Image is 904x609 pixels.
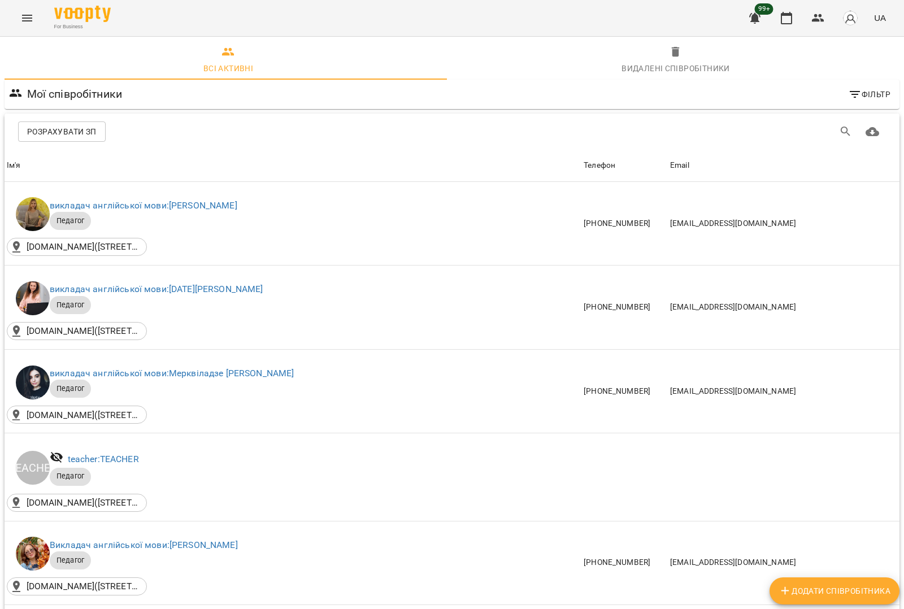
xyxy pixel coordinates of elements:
img: Voopty Logo [54,6,111,22]
button: Пошук [832,118,859,145]
a: викладач англійської мови:[PERSON_NAME] [50,200,237,211]
button: Розрахувати ЗП [18,121,106,142]
span: Розрахувати ЗП [27,125,97,138]
a: teacher:TEACHER [68,454,139,464]
img: avatar_s.png [842,10,858,26]
span: 99+ [755,3,773,15]
span: Педагог [50,216,91,226]
div: TEACHER [16,451,50,485]
div: SVITMOV.ck(вулиця Новопречистенська, 40, Черкаси, Черкаська область, Україна) [7,406,147,424]
p: [DOMAIN_NAME]([STREET_ADDRESS] [27,240,140,254]
div: Ім'я [7,159,21,172]
div: Sort [7,159,21,172]
div: Всі активні [203,62,253,75]
div: Table Toolbar [5,114,899,150]
td: [PHONE_NUMBER] [581,521,668,605]
span: Педагог [50,384,91,394]
p: [DOMAIN_NAME]([STREET_ADDRESS] [27,496,140,510]
span: Додати співробітника [779,584,890,598]
h6: Мої співробітники [27,85,123,103]
td: [PHONE_NUMBER] [581,182,668,266]
div: Sort [670,159,689,172]
div: SVITMOV.ck(вулиця Новопречистенська, 40, Черкаси, Черкаська область, Україна) [7,322,147,340]
td: [PHONE_NUMBER] [581,266,668,350]
span: UA [874,12,886,24]
td: [PHONE_NUMBER] [581,349,668,433]
p: [DOMAIN_NAME]([STREET_ADDRESS] [27,324,140,338]
button: Завантажити CSV [859,118,886,145]
span: Педагог [50,300,91,310]
td: [EMAIL_ADDRESS][DOMAIN_NAME] [668,349,899,433]
img: Коляда Юлія Алішерівна [16,281,50,315]
img: Бринько Анастасія Сергіївна [16,197,50,231]
img: Мерквіладзе Саломе Теймуразівна [16,366,50,399]
button: Menu [14,5,41,32]
a: Викладач англійської мови:[PERSON_NAME] [50,540,238,550]
div: Видалені cпівробітники [621,62,730,75]
span: Педагог [50,471,91,481]
span: For Business [54,23,111,31]
p: [DOMAIN_NAME]([STREET_ADDRESS] [27,408,140,422]
td: [EMAIL_ADDRESS][DOMAIN_NAME] [668,266,899,350]
button: UA [870,7,890,28]
a: викладач англійської мови:[DATE][PERSON_NAME] [50,284,263,294]
span: Педагог [50,555,91,565]
span: Ім'я [7,159,579,172]
td: [EMAIL_ADDRESS][DOMAIN_NAME] [668,182,899,266]
p: [DOMAIN_NAME]([STREET_ADDRESS] [27,580,140,593]
span: Фільтр [848,88,890,101]
img: Божко Тетяна Олексіївна [16,537,50,571]
div: Email [670,159,689,172]
a: викладач англійської мови:Мерквіладзе [PERSON_NAME] [50,368,294,379]
div: Sort [584,159,615,172]
button: Додати співробітника [770,577,899,604]
span: Телефон [584,159,666,172]
div: Телефон [584,159,615,172]
td: [EMAIL_ADDRESS][DOMAIN_NAME] [668,521,899,605]
span: Email [670,159,897,172]
button: Фільтр [844,84,895,105]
